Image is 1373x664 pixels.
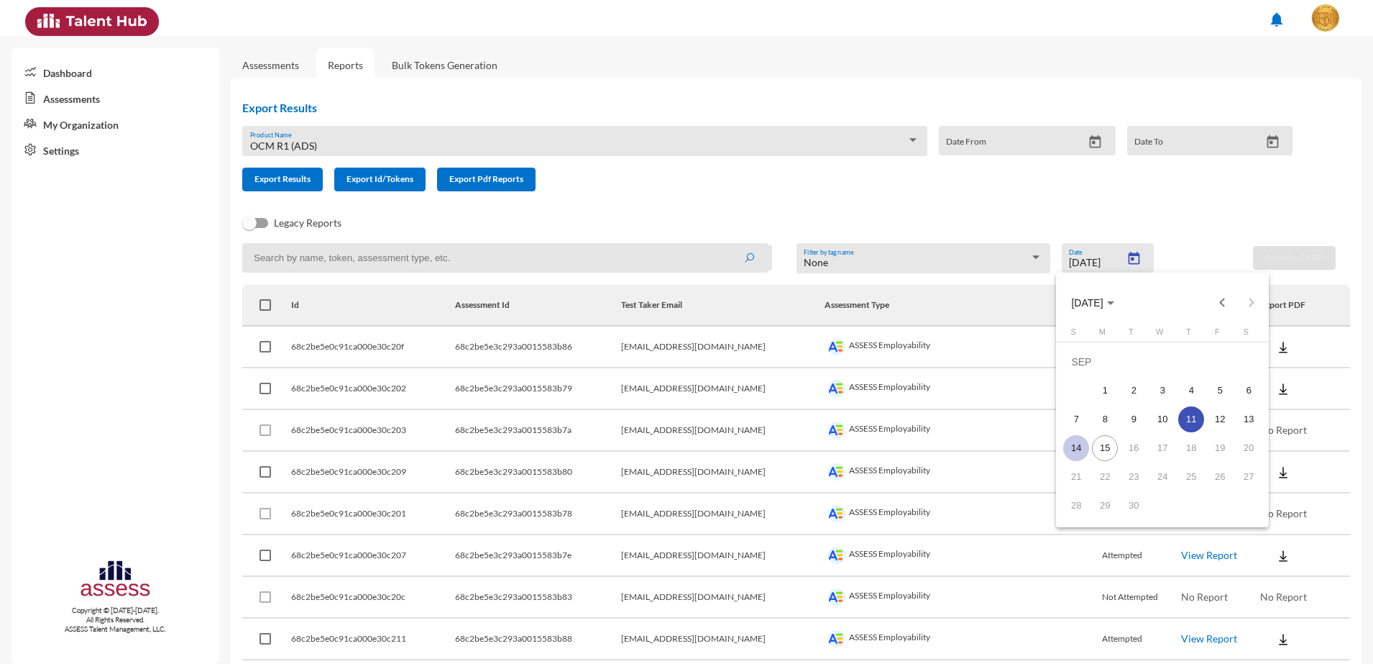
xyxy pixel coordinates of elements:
[1119,491,1148,520] td: September 30, 2025
[1177,463,1206,491] td: September 25, 2025
[1207,435,1233,461] div: 19
[1090,463,1119,491] td: September 22, 2025
[1090,376,1119,405] td: September 1, 2025
[1071,297,1103,309] span: [DATE]
[1149,378,1175,404] div: 3
[1062,491,1090,520] td: September 28, 2025
[1092,406,1118,432] div: 8
[1062,347,1263,376] td: SEP
[1208,288,1236,317] button: Previous month
[1177,405,1206,434] td: September 11, 2025
[1148,434,1177,463] td: September 17, 2025
[1092,493,1118,519] div: 29
[1119,405,1148,434] td: September 9, 2025
[1149,435,1175,461] div: 17
[1178,464,1204,490] div: 25
[1148,376,1177,405] td: September 3, 2025
[1148,463,1177,491] td: September 24, 2025
[1119,327,1148,342] th: Tuesday
[1206,434,1234,463] td: September 19, 2025
[1236,464,1262,490] div: 27
[1090,405,1119,434] td: September 8, 2025
[1178,435,1204,461] div: 18
[1234,327,1263,342] th: Saturday
[1236,406,1262,432] div: 13
[1090,327,1119,342] th: Monday
[1121,493,1147,519] div: 30
[1121,464,1147,490] div: 23
[1177,376,1206,405] td: September 4, 2025
[1234,434,1263,463] td: September 20, 2025
[1234,463,1263,491] td: September 27, 2025
[1236,378,1262,404] div: 6
[1206,463,1234,491] td: September 26, 2025
[1063,435,1089,461] div: 14
[1177,327,1206,342] th: Thursday
[1178,406,1204,432] div: 11
[1121,406,1147,432] div: 9
[1063,406,1089,432] div: 7
[1119,376,1148,405] td: September 2, 2025
[1206,327,1234,342] th: Friday
[1062,434,1090,463] td: September 14, 2025
[1119,434,1148,463] td: September 16, 2025
[1178,378,1204,404] div: 4
[1148,327,1177,342] th: Wednesday
[1121,378,1147,404] div: 2
[1062,463,1090,491] td: September 21, 2025
[1060,288,1125,317] button: Choose month and year
[1119,463,1148,491] td: September 23, 2025
[1149,406,1175,432] div: 10
[1177,434,1206,463] td: September 18, 2025
[1234,376,1263,405] td: September 6, 2025
[1090,434,1119,463] td: September 15, 2025
[1148,405,1177,434] td: September 10, 2025
[1207,378,1233,404] div: 5
[1121,435,1147,461] div: 16
[1062,327,1090,342] th: Sunday
[1206,405,1234,434] td: September 12, 2025
[1063,493,1089,519] div: 28
[1092,464,1118,490] div: 22
[1149,464,1175,490] div: 24
[1062,405,1090,434] td: September 7, 2025
[1092,435,1118,461] div: 15
[1063,464,1089,490] div: 21
[1234,405,1263,434] td: September 13, 2025
[1207,464,1233,490] div: 26
[1092,378,1118,404] div: 1
[1207,406,1233,432] div: 12
[1090,491,1119,520] td: September 29, 2025
[1236,288,1265,317] button: Next month
[1206,376,1234,405] td: September 5, 2025
[1236,435,1262,461] div: 20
